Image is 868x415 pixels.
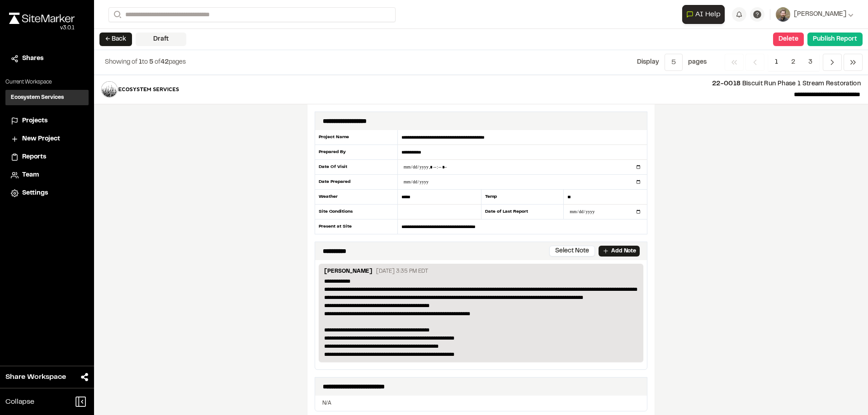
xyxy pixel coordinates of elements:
[187,79,861,89] p: Biscuit Run Phase 1 Stream Restoration
[99,33,132,46] button: ← Back
[11,152,83,162] a: Reports
[481,190,564,205] div: Temp
[611,247,636,255] p: Add Note
[105,60,139,65] span: Showing of
[22,134,60,144] span: New Project
[315,190,398,205] div: Weather
[11,188,83,198] a: Settings
[11,93,64,102] h3: Ecosystem Services
[22,170,39,180] span: Team
[682,5,725,24] button: Open AI Assistant
[9,13,75,24] img: rebrand.png
[105,57,186,67] p: to of pages
[695,9,721,20] span: AI Help
[160,60,169,65] span: 42
[481,205,564,219] div: Date of Last Report
[22,54,43,64] span: Shares
[776,7,854,22] button: [PERSON_NAME]
[136,33,186,46] div: Draft
[22,116,47,126] span: Projects
[9,24,75,32] div: Oh geez...please don't...
[725,54,863,71] nav: Navigation
[315,205,398,219] div: Site Conditions
[376,267,428,275] p: [DATE] 3:35 PM EDT
[315,219,398,234] div: Present at Site
[11,54,83,64] a: Shares
[108,7,125,22] button: Search
[324,267,373,277] p: [PERSON_NAME]
[549,246,595,256] button: Select Note
[682,5,728,24] div: Open AI Assistant
[315,175,398,190] div: Date Prepared
[5,372,66,382] span: Share Workspace
[802,54,819,71] span: 3
[784,54,802,71] span: 2
[768,54,785,71] span: 1
[773,33,804,46] button: Delete
[315,130,398,145] div: Project Name
[807,33,863,46] button: Publish Report
[637,57,659,67] p: Display
[11,134,83,144] a: New Project
[794,9,846,19] span: [PERSON_NAME]
[315,160,398,175] div: Date Of Visit
[5,396,34,407] span: Collapse
[22,188,48,198] span: Settings
[322,399,640,407] p: N/A
[5,78,89,86] p: Current Workspace
[149,60,153,65] span: 5
[776,7,790,22] img: User
[11,170,83,180] a: Team
[688,57,707,67] p: page s
[315,145,398,160] div: Prepared By
[22,152,46,162] span: Reports
[11,116,83,126] a: Projects
[139,60,142,65] span: 1
[712,81,741,87] span: 22-0018
[665,54,683,71] button: 5
[101,81,180,98] img: file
